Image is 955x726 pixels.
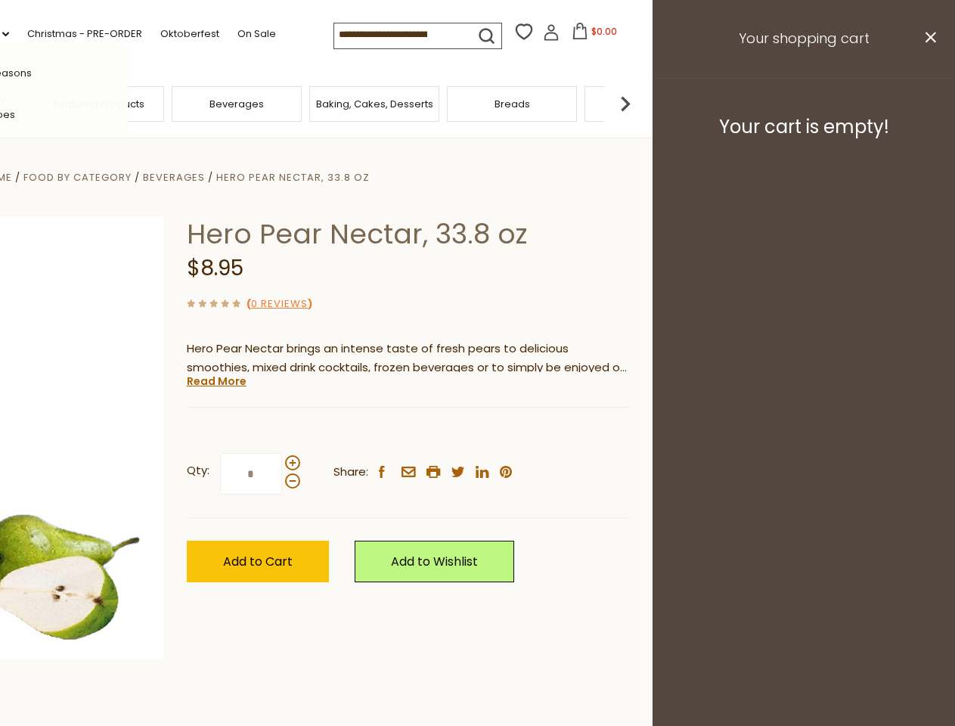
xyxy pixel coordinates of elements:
span: Share: [333,463,368,482]
span: $8.95 [187,253,243,283]
strong: Qty: [187,461,209,480]
a: Hero Pear Nectar, 33.8 oz [216,170,370,185]
h3: Your cart is empty! [671,116,936,138]
a: Food By Category [23,170,132,185]
input: Qty: [220,453,282,495]
span: ( ) [247,296,312,311]
a: Read More [187,374,247,389]
a: Breads [495,98,530,110]
a: Beverages [209,98,264,110]
a: Christmas - PRE-ORDER [27,26,142,42]
a: Baking, Cakes, Desserts [316,98,433,110]
img: next arrow [610,88,640,119]
p: Hero Pear Nectar brings an intense taste of fresh pears to delicious smoothies, mixed drink cockt... [187,340,629,377]
span: Add to Cart [223,553,293,570]
button: $0.00 [563,23,627,45]
a: Beverages [143,170,205,185]
a: Oktoberfest [160,26,219,42]
a: On Sale [237,26,276,42]
span: $0.00 [591,25,617,38]
a: 0 Reviews [251,296,308,312]
h1: Hero Pear Nectar, 33.8 oz [187,217,629,251]
button: Add to Cart [187,541,329,582]
a: Add to Wishlist [355,541,514,582]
